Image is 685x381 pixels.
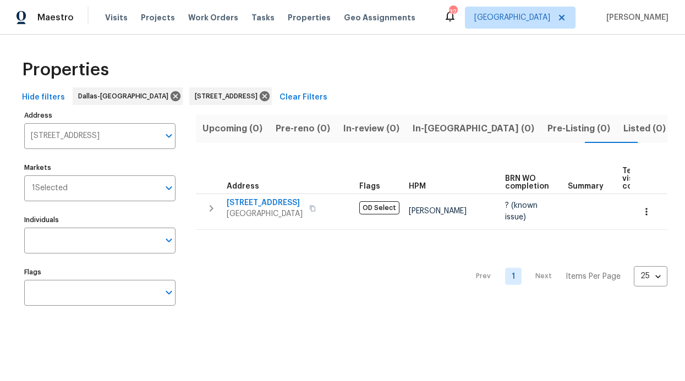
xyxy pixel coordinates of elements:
span: Pre-Listing (0) [547,121,610,136]
div: [STREET_ADDRESS] [189,87,272,105]
span: Teardown visit complete [622,167,661,190]
span: [STREET_ADDRESS] [195,91,262,102]
span: OD Select [359,201,399,214]
label: Markets [24,164,176,171]
span: In-review (0) [343,121,399,136]
button: Clear Filters [275,87,332,108]
span: ? (known issue) [505,202,538,220]
span: HPM [409,183,426,190]
span: In-[GEOGRAPHIC_DATA] (0) [413,121,534,136]
div: Dallas-[GEOGRAPHIC_DATA] [73,87,183,105]
label: Individuals [24,217,176,223]
a: Goto page 1 [505,268,522,285]
span: Listed (0) [623,121,666,136]
span: Hide filters [22,91,65,104]
div: 32 [449,7,457,18]
span: Clear Filters [280,91,327,104]
span: [STREET_ADDRESS] [227,197,303,208]
span: Tasks [251,14,275,21]
span: BRN WO completion [505,175,549,190]
span: Properties [22,64,109,75]
span: Flags [359,183,380,190]
label: Address [24,112,176,119]
span: Work Orders [188,12,238,23]
span: [PERSON_NAME] [409,207,467,215]
button: Open [161,233,177,248]
div: 25 [634,262,667,290]
span: Summary [568,183,604,190]
span: Address [227,183,259,190]
span: Geo Assignments [344,12,415,23]
span: Visits [105,12,128,23]
button: Open [161,180,177,196]
p: Items Per Page [566,271,621,282]
span: Dallas-[GEOGRAPHIC_DATA] [78,91,173,102]
span: Projects [141,12,175,23]
button: Open [161,128,177,143]
span: 1 Selected [32,184,68,193]
span: [PERSON_NAME] [602,12,668,23]
span: Maestro [37,12,74,23]
span: [GEOGRAPHIC_DATA] [474,12,550,23]
button: Open [161,285,177,300]
span: Pre-reno (0) [276,121,330,136]
span: [GEOGRAPHIC_DATA] [227,208,303,219]
span: Properties [288,12,331,23]
span: Upcoming (0) [202,121,262,136]
button: Hide filters [18,87,69,108]
label: Flags [24,269,176,275]
nav: Pagination Navigation [465,236,667,317]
